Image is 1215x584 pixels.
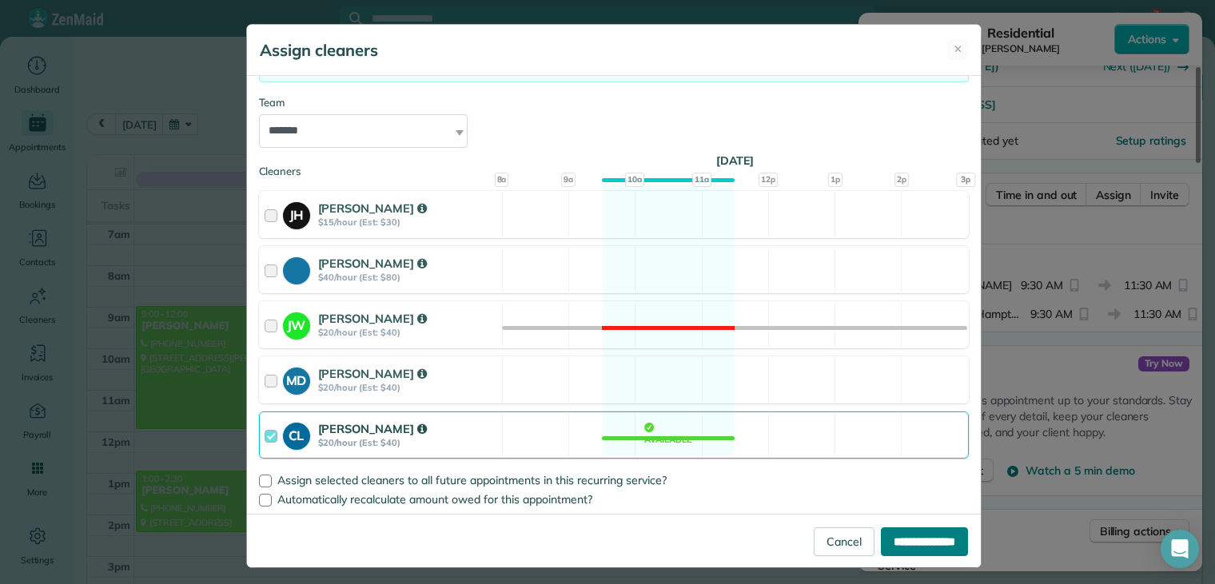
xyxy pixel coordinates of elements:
strong: $15/hour (Est: $30) [318,217,497,228]
strong: [PERSON_NAME] [318,256,427,271]
strong: [PERSON_NAME] [318,311,427,326]
strong: [PERSON_NAME] [318,201,427,216]
span: Automatically recalculate amount owed for this appointment? [277,492,592,507]
span: ✕ [954,42,962,58]
strong: $40/hour (Est: $80) [318,272,497,283]
strong: $20/hour (Est: $40) [318,437,497,448]
a: Cancel [814,527,874,556]
strong: $20/hour (Est: $40) [318,327,497,338]
h5: Assign cleaners [260,39,378,62]
div: Cleaners [259,164,969,169]
strong: MD [283,367,310,391]
strong: JW [283,312,310,336]
span: Assign selected cleaners to all future appointments in this recurring service? [277,473,667,487]
div: Open Intercom Messenger [1161,530,1199,568]
strong: [PERSON_NAME] [318,366,427,381]
strong: CL [283,423,310,446]
strong: [PERSON_NAME] [318,421,427,436]
div: Team [259,95,969,111]
strong: $20/hour (Est: $40) [318,382,497,393]
strong: JH [283,202,310,225]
